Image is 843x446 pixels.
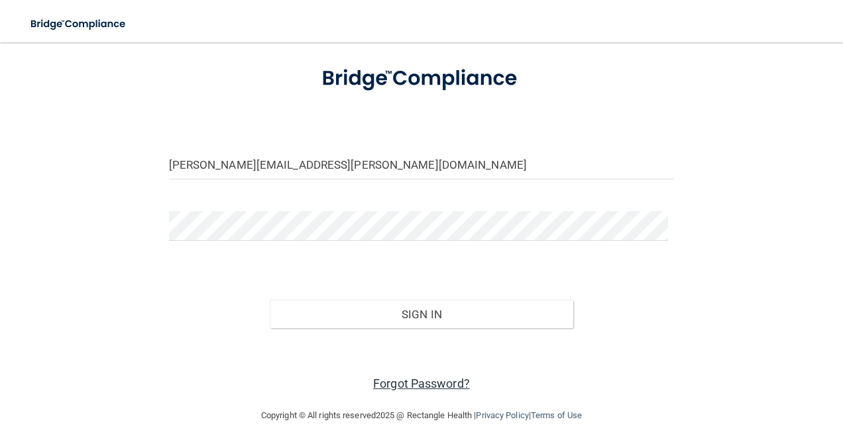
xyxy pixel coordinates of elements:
img: bridge_compliance_login_screen.278c3ca4.svg [300,52,543,106]
a: Forgot Password? [373,377,470,390]
button: Sign In [270,300,573,329]
div: Copyright © All rights reserved 2025 @ Rectangle Health | | [180,394,663,437]
input: Email [169,150,675,179]
a: Terms of Use [531,410,582,420]
img: bridge_compliance_login_screen.278c3ca4.svg [20,11,138,38]
a: Privacy Policy [476,410,528,420]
